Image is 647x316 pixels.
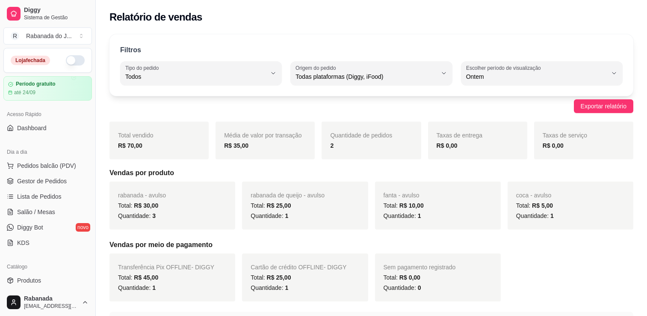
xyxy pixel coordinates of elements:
[384,192,420,199] span: fanta - avulso
[3,3,92,24] a: DiggySistema de Gestão
[3,76,92,101] a: Período gratuitoaté 24/09
[3,107,92,121] div: Acesso Rápido
[24,6,89,14] span: Diggy
[24,303,78,310] span: [EMAIL_ADDRESS][DOMAIN_NAME]
[120,61,282,85] button: Tipo do pedidoTodos
[532,202,553,209] span: R$ 5,00
[224,142,248,149] strong: R$ 35,00
[550,212,554,219] span: 1
[3,121,92,135] a: Dashboard
[14,89,35,96] article: até 24/09
[3,174,92,188] a: Gestor de Pedidos
[285,284,288,291] span: 1
[17,177,67,185] span: Gestor de Pedidos
[574,99,633,113] button: Exportar relatório
[17,238,30,247] span: KDS
[399,274,420,281] span: R$ 0,00
[152,212,156,219] span: 3
[581,101,626,111] span: Exportar relatório
[418,284,421,291] span: 0
[437,132,482,139] span: Taxas de entrega
[66,55,85,66] button: Alterar Status
[109,10,202,24] h2: Relatório de vendas
[516,192,551,199] span: coca - avulso
[17,161,76,170] span: Pedidos balcão (PDV)
[24,295,78,303] span: Rabanada
[109,168,633,178] h5: Vendas por produto
[461,61,623,85] button: Escolher período de visualizaçãoOntem
[17,208,55,216] span: Salão / Mesas
[251,212,288,219] span: Quantidade:
[437,142,458,149] strong: R$ 0,00
[330,142,334,149] strong: 2
[3,27,92,45] button: Select a team
[118,212,156,219] span: Quantidade:
[384,264,456,271] span: Sem pagamento registrado
[3,221,92,234] a: Diggy Botnovo
[152,284,156,291] span: 1
[3,145,92,159] div: Dia a dia
[285,212,288,219] span: 1
[384,274,420,281] span: Total:
[24,14,89,21] span: Sistema de Gestão
[118,284,156,291] span: Quantidade:
[3,205,92,219] a: Salão / Mesas
[118,192,166,199] span: rabanada - avulso
[125,64,162,72] label: Tipo do pedido
[17,192,62,201] span: Lista de Pedidos
[109,240,633,250] h5: Vendas por meio de pagamento
[516,212,554,219] span: Quantidade:
[224,132,301,139] span: Média de valor por transação
[251,264,346,271] span: Cartão de crédito OFFLINE - DIGGY
[516,202,553,209] span: Total:
[466,64,544,72] label: Escolher período de visualização
[543,142,564,149] strong: R$ 0,00
[384,284,421,291] span: Quantidade:
[134,202,158,209] span: R$ 30,00
[466,72,607,81] span: Ontem
[267,202,291,209] span: R$ 25,00
[251,202,291,209] span: Total:
[295,72,437,81] span: Todas plataformas (Diggy, iFood)
[384,202,424,209] span: Total:
[3,236,92,250] a: KDS
[267,274,291,281] span: R$ 25,00
[295,64,339,72] label: Origem do pedido
[118,274,158,281] span: Total:
[16,81,56,87] article: Período gratuito
[251,284,288,291] span: Quantidade:
[543,132,587,139] span: Taxas de serviço
[118,264,214,271] span: Transferência Pix OFFLINE - DIGGY
[3,190,92,203] a: Lista de Pedidos
[118,132,154,139] span: Total vendido
[384,212,421,219] span: Quantidade:
[17,276,41,285] span: Produtos
[125,72,266,81] span: Todos
[26,32,72,40] div: Rabanada do J ...
[11,56,50,65] div: Loja fechada
[17,223,43,232] span: Diggy Bot
[11,32,19,40] span: R
[120,45,141,55] p: Filtros
[17,124,47,132] span: Dashboard
[3,274,92,287] a: Produtos
[118,142,142,149] strong: R$ 70,00
[118,202,158,209] span: Total:
[251,192,325,199] span: rabanada de queijo - avulso
[134,274,158,281] span: R$ 45,00
[3,260,92,274] div: Catálogo
[251,274,291,281] span: Total:
[418,212,421,219] span: 1
[399,202,424,209] span: R$ 10,00
[3,292,92,313] button: Rabanada[EMAIL_ADDRESS][DOMAIN_NAME]
[330,132,392,139] span: Quantidade de pedidos
[290,61,452,85] button: Origem do pedidoTodas plataformas (Diggy, iFood)
[3,159,92,173] button: Pedidos balcão (PDV)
